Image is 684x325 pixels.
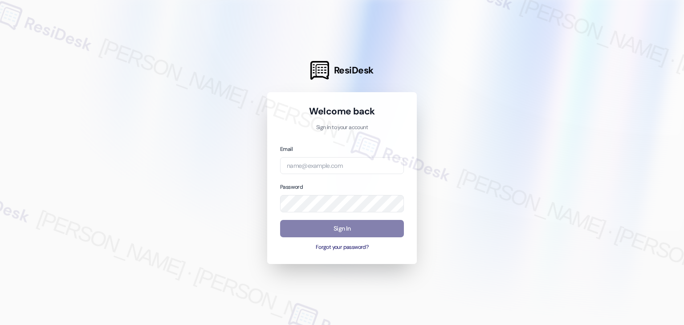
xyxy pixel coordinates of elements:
button: Forgot your password? [280,244,404,252]
img: ResiDesk Logo [310,61,329,80]
button: Sign In [280,220,404,237]
p: Sign in to your account [280,124,404,132]
h1: Welcome back [280,105,404,118]
label: Password [280,183,303,191]
input: name@example.com [280,157,404,175]
span: ResiDesk [334,64,374,77]
label: Email [280,146,293,153]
